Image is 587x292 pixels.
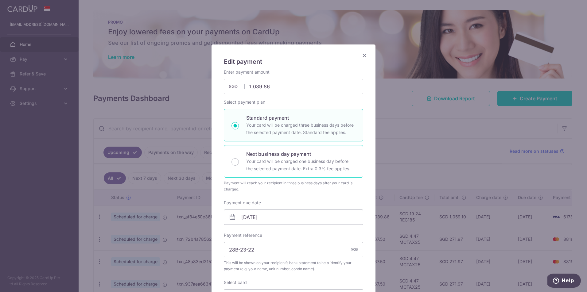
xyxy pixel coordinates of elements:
p: Next business day payment [246,150,356,158]
p: Your card will be charged three business days before the selected payment date. Standard fee appl... [246,121,356,136]
label: Enter payment amount [224,69,270,75]
p: Your card will be charged one business day before the selected payment date. Extra 0.3% fee applies. [246,158,356,172]
label: Select payment plan [224,99,265,105]
span: SGD [229,83,245,90]
label: Payment reference [224,232,262,238]
label: Payment due date [224,200,261,206]
iframe: Opens a widget where you can find more information [547,274,581,289]
div: 9/35 [351,247,358,253]
input: DD / MM / YYYY [224,209,363,225]
button: Close [361,52,368,59]
div: Payment will reach your recipient in three business days after your card is charged. [224,180,363,192]
p: Standard payment [246,114,356,121]
label: Select card [224,279,247,286]
h5: Edit payment [224,57,363,67]
span: This will be shown on your recipient’s bank statement to help identify your payment (e.g. your na... [224,260,363,272]
input: 0.00 [224,79,363,94]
